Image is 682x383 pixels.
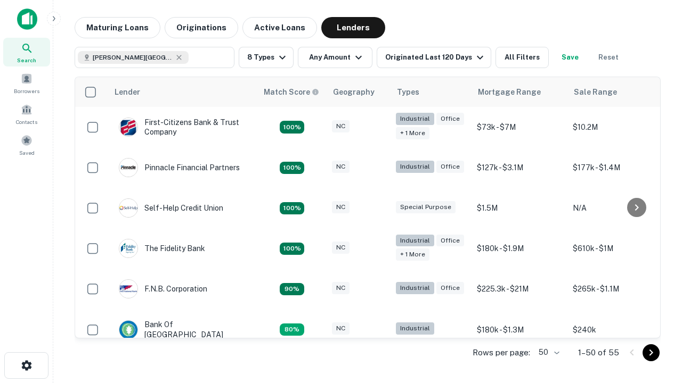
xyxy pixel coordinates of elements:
[578,346,619,359] p: 1–50 of 55
[242,17,317,38] button: Active Loans
[3,99,50,128] a: Contacts
[472,228,567,269] td: $180k - $1.9M
[115,86,140,98] div: Lender
[396,235,434,247] div: Industrial
[119,159,137,177] img: picture
[75,17,160,38] button: Maturing Loans
[3,130,50,159] a: Saved
[119,280,137,298] img: picture
[629,264,682,315] iframe: Chat Widget
[643,344,660,361] button: Go to next page
[478,86,541,98] div: Mortgage Range
[472,77,567,107] th: Mortgage Range
[397,86,419,98] div: Types
[436,235,464,247] div: Office
[119,279,207,298] div: F.n.b. Corporation
[472,147,567,188] td: $127k - $3.1M
[119,239,137,257] img: picture
[567,147,663,188] td: $177k - $1.4M
[591,47,626,68] button: Reset
[3,38,50,66] a: Search
[567,269,663,309] td: $265k - $1.1M
[280,121,304,134] div: Matching Properties: 10, hasApolloMatch: undefined
[119,320,247,339] div: Bank Of [GEOGRAPHIC_DATA]
[472,309,567,349] td: $180k - $1.3M
[396,161,434,173] div: Industrial
[553,47,587,68] button: Save your search to get updates of matches that match your search criteria.
[567,309,663,349] td: $240k
[17,9,37,30] img: capitalize-icon.png
[264,86,319,98] div: Capitalize uses an advanced AI algorithm to match your search with the best lender. The match sco...
[472,107,567,147] td: $73k - $7M
[257,77,327,107] th: Capitalize uses an advanced AI algorithm to match your search with the best lender. The match sco...
[16,118,37,126] span: Contacts
[333,86,375,98] div: Geography
[280,283,304,296] div: Matching Properties: 9, hasApolloMatch: undefined
[3,69,50,97] a: Borrowers
[496,47,549,68] button: All Filters
[332,282,350,294] div: NC
[567,188,663,228] td: N/A
[567,228,663,269] td: $610k - $1M
[436,113,464,125] div: Office
[385,51,486,64] div: Originated Last 120 Days
[472,188,567,228] td: $1.5M
[264,86,317,98] h6: Match Score
[567,77,663,107] th: Sale Range
[119,239,205,258] div: The Fidelity Bank
[119,321,137,339] img: picture
[327,77,391,107] th: Geography
[119,118,137,136] img: picture
[332,161,350,173] div: NC
[332,120,350,132] div: NC
[332,322,350,335] div: NC
[436,282,464,294] div: Office
[396,127,429,139] div: + 1 more
[280,323,304,336] div: Matching Properties: 8, hasApolloMatch: undefined
[280,243,304,255] div: Matching Properties: 13, hasApolloMatch: undefined
[298,47,372,68] button: Any Amount
[108,77,257,107] th: Lender
[332,242,350,254] div: NC
[239,47,294,68] button: 8 Types
[473,346,530,359] p: Rows per page:
[93,53,173,62] span: [PERSON_NAME][GEOGRAPHIC_DATA], [GEOGRAPHIC_DATA]
[119,158,240,177] div: Pinnacle Financial Partners
[119,118,247,137] div: First-citizens Bank & Trust Company
[280,202,304,215] div: Matching Properties: 11, hasApolloMatch: undefined
[119,199,137,217] img: picture
[332,201,350,213] div: NC
[14,87,39,95] span: Borrowers
[377,47,491,68] button: Originated Last 120 Days
[567,107,663,147] td: $10.2M
[396,113,434,125] div: Industrial
[321,17,385,38] button: Lenders
[574,86,617,98] div: Sale Range
[396,322,434,335] div: Industrial
[396,248,429,261] div: + 1 more
[436,161,464,173] div: Office
[396,282,434,294] div: Industrial
[534,345,561,360] div: 50
[165,17,238,38] button: Originations
[17,56,36,64] span: Search
[472,269,567,309] td: $225.3k - $21M
[119,198,223,218] div: Self-help Credit Union
[280,162,304,174] div: Matching Properties: 18, hasApolloMatch: undefined
[391,77,472,107] th: Types
[19,148,35,157] span: Saved
[396,201,456,213] div: Special Purpose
